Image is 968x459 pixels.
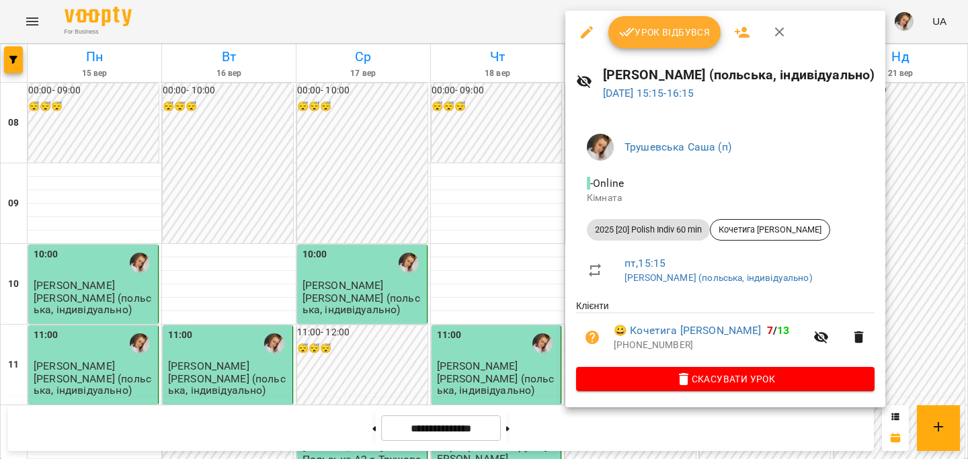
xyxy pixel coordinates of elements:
span: Скасувати Урок [587,371,864,387]
button: Скасувати Урок [576,367,875,391]
p: Кімната [587,192,864,205]
span: 7 [767,324,773,337]
span: Урок відбувся [619,24,711,40]
p: [PHONE_NUMBER] [614,339,805,352]
span: Кочетига [PERSON_NAME] [711,224,830,236]
img: ca64c4ce98033927e4211a22b84d869f.JPG [587,134,614,161]
a: 😀 Кочетига [PERSON_NAME] [614,323,762,339]
button: Візит ще не сплачено. Додати оплату? [576,321,608,353]
a: Трушевська Саша (п) [624,140,731,153]
a: [PERSON_NAME] (польська, індивідуально) [624,272,813,283]
button: Урок відбувся [608,16,721,48]
span: 13 [777,324,789,337]
div: Кочетига [PERSON_NAME] [710,219,830,241]
span: 2025 [20] Polish Indiv 60 min [587,224,710,236]
ul: Клієнти [576,299,875,366]
h6: [PERSON_NAME] (польська, індивідуально) [603,65,875,85]
b: / [767,324,790,337]
a: пт , 15:15 [624,257,665,269]
span: - Online [587,177,627,190]
a: [DATE] 15:15-16:15 [603,87,694,99]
